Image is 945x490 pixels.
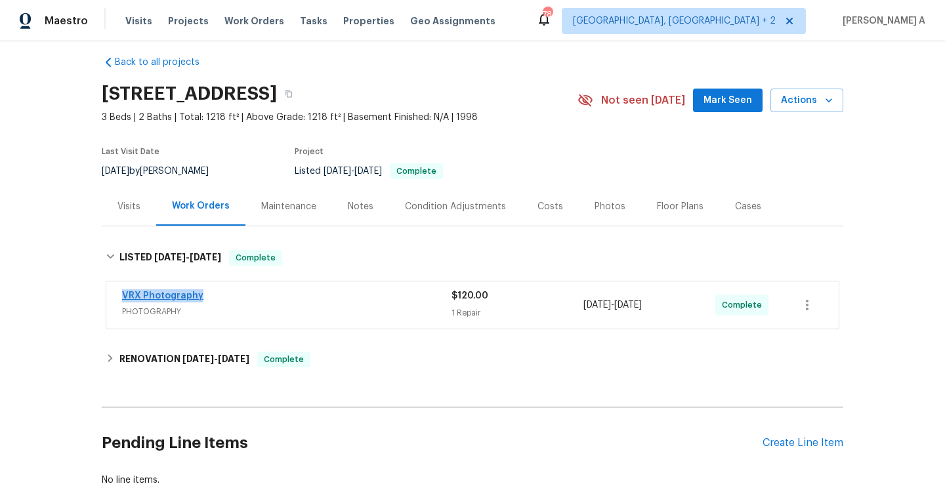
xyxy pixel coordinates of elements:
[45,14,88,28] span: Maestro
[735,200,761,213] div: Cases
[122,305,451,318] span: PHOTOGRAPHY
[259,353,309,366] span: Complete
[102,474,843,487] div: No line items.
[119,250,221,266] h6: LISTED
[657,200,703,213] div: Floor Plans
[261,200,316,213] div: Maintenance
[763,437,843,449] div: Create Line Item
[410,14,495,28] span: Geo Assignments
[537,200,563,213] div: Costs
[154,253,221,262] span: -
[172,199,230,213] div: Work Orders
[601,94,685,107] span: Not seen [DATE]
[119,352,249,367] h6: RENOVATION
[102,163,224,179] div: by [PERSON_NAME]
[154,253,186,262] span: [DATE]
[405,200,506,213] div: Condition Adjustments
[703,92,752,109] span: Mark Seen
[583,300,611,310] span: [DATE]
[693,89,763,113] button: Mark Seen
[391,167,442,175] span: Complete
[190,253,221,262] span: [DATE]
[722,298,767,312] span: Complete
[543,8,552,21] div: 78
[614,300,642,310] span: [DATE]
[451,291,488,300] span: $120.00
[300,16,327,26] span: Tasks
[224,14,284,28] span: Work Orders
[102,167,129,176] span: [DATE]
[168,14,209,28] span: Projects
[324,167,382,176] span: -
[117,200,140,213] div: Visits
[125,14,152,28] span: Visits
[595,200,625,213] div: Photos
[102,413,763,474] h2: Pending Line Items
[230,251,281,264] span: Complete
[781,92,833,109] span: Actions
[573,14,776,28] span: [GEOGRAPHIC_DATA], [GEOGRAPHIC_DATA] + 2
[102,111,577,124] span: 3 Beds | 2 Baths | Total: 1218 ft² | Above Grade: 1218 ft² | Basement Finished: N/A | 1998
[451,306,583,319] div: 1 Repair
[343,14,394,28] span: Properties
[102,344,843,375] div: RENOVATION [DATE]-[DATE]Complete
[102,56,228,69] a: Back to all projects
[182,354,249,363] span: -
[102,148,159,155] span: Last Visit Date
[122,291,203,300] a: VRX Photography
[837,14,925,28] span: [PERSON_NAME] A
[348,200,373,213] div: Notes
[295,148,324,155] span: Project
[583,298,642,312] span: -
[295,167,443,176] span: Listed
[102,237,843,279] div: LISTED [DATE]-[DATE]Complete
[354,167,382,176] span: [DATE]
[218,354,249,363] span: [DATE]
[770,89,843,113] button: Actions
[277,82,301,106] button: Copy Address
[182,354,214,363] span: [DATE]
[324,167,351,176] span: [DATE]
[102,87,277,100] h2: [STREET_ADDRESS]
